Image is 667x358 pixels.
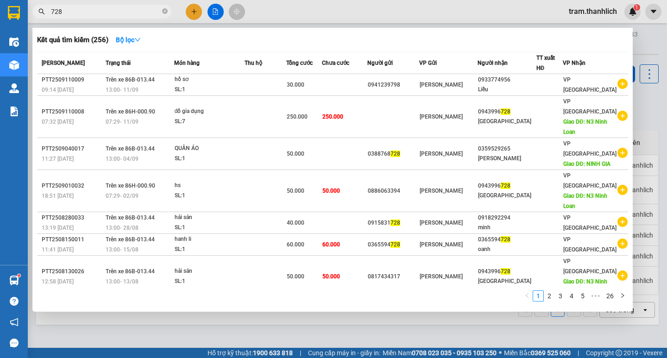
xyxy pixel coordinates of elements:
[175,245,244,255] div: SL: 1
[566,290,577,301] li: 4
[390,241,400,248] span: 728
[420,188,463,194] span: [PERSON_NAME]
[175,213,244,223] div: hải sản
[287,82,304,88] span: 30.000
[478,154,535,163] div: [PERSON_NAME]
[420,113,463,120] span: [PERSON_NAME]
[563,236,617,253] span: VP [GEOGRAPHIC_DATA]
[7,54,76,74] div: Gửi: [PERSON_NAME]
[322,113,343,120] span: 250.000
[617,290,628,301] button: right
[563,193,607,209] span: Giao DĐ: N3 Ninh Loan
[420,220,463,226] span: [PERSON_NAME]
[420,273,463,280] span: [PERSON_NAME]
[162,7,168,16] span: close-circle
[287,151,304,157] span: 50.000
[37,35,108,45] h3: Kết quả tìm kiếm ( 256 )
[555,290,566,301] li: 3
[287,188,304,194] span: 50.000
[287,241,304,248] span: 60.000
[368,149,419,159] div: 0388768
[106,119,138,125] span: 07:29 - 11/09
[420,82,463,88] span: [PERSON_NAME]
[420,151,463,157] span: [PERSON_NAME]
[604,291,617,301] a: 26
[106,60,131,66] span: Trạng thái
[563,140,617,157] span: VP [GEOGRAPHIC_DATA]
[106,156,138,162] span: 13:00 - 04/09
[42,225,74,231] span: 13:19 [DATE]
[367,60,393,66] span: Người gửi
[588,290,603,301] li: Next 5 Pages
[603,290,617,301] li: 26
[501,108,510,115] span: 728
[620,293,625,298] span: right
[42,87,74,93] span: 09:14 [DATE]
[419,60,437,66] span: VP Gửi
[18,274,20,277] sup: 1
[617,290,628,301] li: Next Page
[563,76,617,93] span: VP [GEOGRAPHIC_DATA]
[501,268,510,275] span: 728
[10,339,19,347] span: message
[106,145,155,152] span: Trên xe 86B-013.44
[478,181,535,191] div: 0943996
[175,75,244,85] div: hồ sơ
[390,220,400,226] span: 728
[368,240,419,250] div: 0365594
[175,223,244,233] div: SL: 1
[563,161,610,167] span: Giao DĐ: NINH GIA
[368,272,419,282] div: 0817434317
[42,156,74,162] span: 11:27 [DATE]
[175,181,244,191] div: hs
[9,107,19,116] img: solution-icon
[617,148,628,158] span: plus-circle
[478,75,535,85] div: 0933774956
[478,235,535,245] div: 0365594
[8,6,20,20] img: logo-vxr
[106,225,138,231] span: 13:00 - 28/08
[478,223,535,232] div: minh
[287,113,308,120] span: 250.000
[42,213,103,223] div: PTT2508280033
[563,214,617,231] span: VP [GEOGRAPHIC_DATA]
[175,117,244,127] div: SL: 7
[42,267,103,276] div: PTT2508130026
[478,144,535,154] div: 0359529265
[52,39,121,49] text: PTT2509110040
[42,193,74,199] span: 18:51 [DATE]
[368,80,419,90] div: 0941239798
[175,191,244,201] div: SL: 1
[175,85,244,95] div: SL: 1
[478,267,535,276] div: 0943996
[533,290,544,301] li: 1
[106,246,138,253] span: 13:00 - 15/08
[563,258,617,275] span: VP [GEOGRAPHIC_DATA]
[42,107,103,117] div: PTT2509110008
[577,290,588,301] li: 5
[555,291,566,301] a: 3
[478,85,535,94] div: Liễu
[106,182,155,189] span: Trên xe 86H-000.90
[617,79,628,89] span: plus-circle
[42,278,74,285] span: 12:58 [DATE]
[501,182,510,189] span: 728
[9,276,19,285] img: warehouse-icon
[563,60,585,66] span: VP Nhận
[563,98,617,115] span: VP [GEOGRAPHIC_DATA]
[390,151,400,157] span: 728
[42,246,74,253] span: 11:41 [DATE]
[578,291,588,301] a: 5
[106,214,155,221] span: Trên xe 86B-013.44
[51,6,160,17] input: Tìm tên, số ĐT hoặc mã đơn
[501,236,510,243] span: 728
[106,236,155,243] span: Trên xe 86B-013.44
[368,186,419,196] div: 0886063394
[544,291,554,301] a: 2
[10,318,19,327] span: notification
[42,119,74,125] span: 07:32 [DATE]
[106,76,155,83] span: Trên xe 86B-013.44
[322,188,340,194] span: 50.000
[566,291,577,301] a: 4
[175,266,244,276] div: hải sản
